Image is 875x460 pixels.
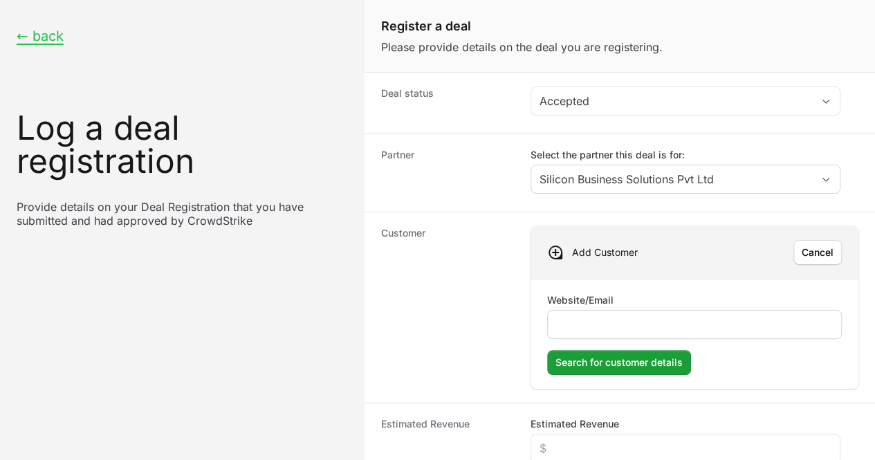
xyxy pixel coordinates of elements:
label: Website/Email [547,293,614,307]
button: Search for customer details [547,350,691,375]
label: Select the partner this deal is for: [531,148,840,162]
label: Estimated Revenue [531,417,619,431]
span: Cancel [802,244,833,261]
dt: Deal status [381,86,514,120]
span: Search for customer details [555,354,683,371]
button: Accepted [531,87,840,115]
h1: Log a deal registration [17,111,348,178]
button: ← back [17,28,64,45]
dt: Customer [381,226,514,389]
button: Cancel [793,240,842,265]
div: Accepted [540,93,812,109]
p: Please provide details on the deal you are registering. [381,39,858,55]
h1: Register a deal [381,17,858,36]
dt: Partner [381,148,514,198]
p: Add Customer [572,246,638,259]
p: Provide details on your Deal Registration that you have submitted and had approved by CrowdStrike [17,200,348,228]
input: $ [540,440,831,457]
div: Open [812,165,840,193]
